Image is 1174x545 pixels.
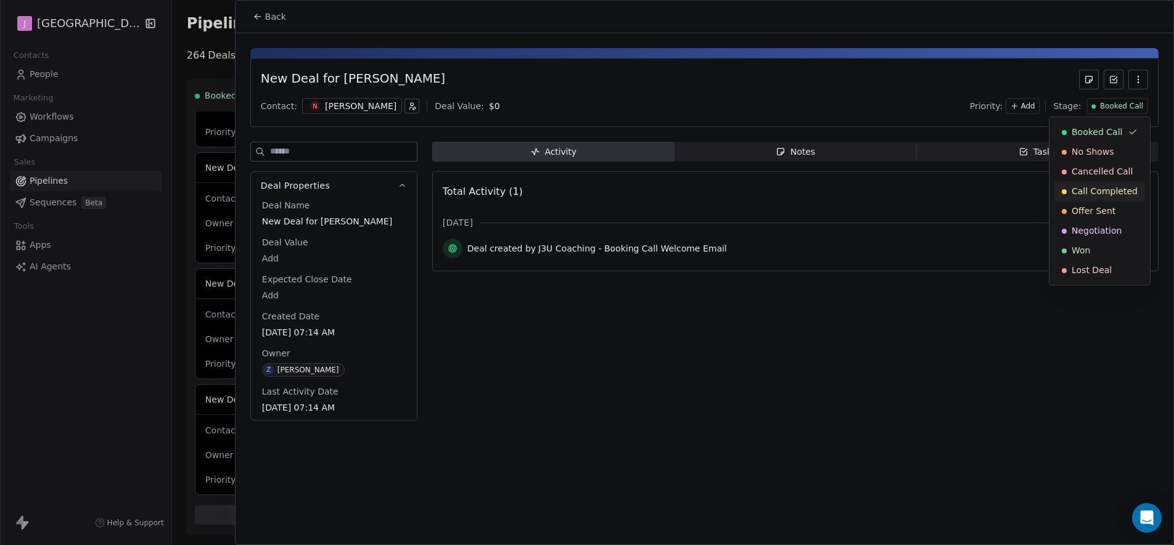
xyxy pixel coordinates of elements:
span: Call Completed [1072,185,1138,197]
span: No Shows [1072,145,1114,158]
span: Negotiation [1072,224,1122,237]
span: Lost Deal [1072,264,1112,276]
span: Cancelled Call [1072,165,1133,178]
div: Suggestions [1054,122,1145,280]
span: Booked Call [1072,126,1122,138]
span: Offer Sent [1072,205,1115,217]
span: Won [1072,244,1090,256]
